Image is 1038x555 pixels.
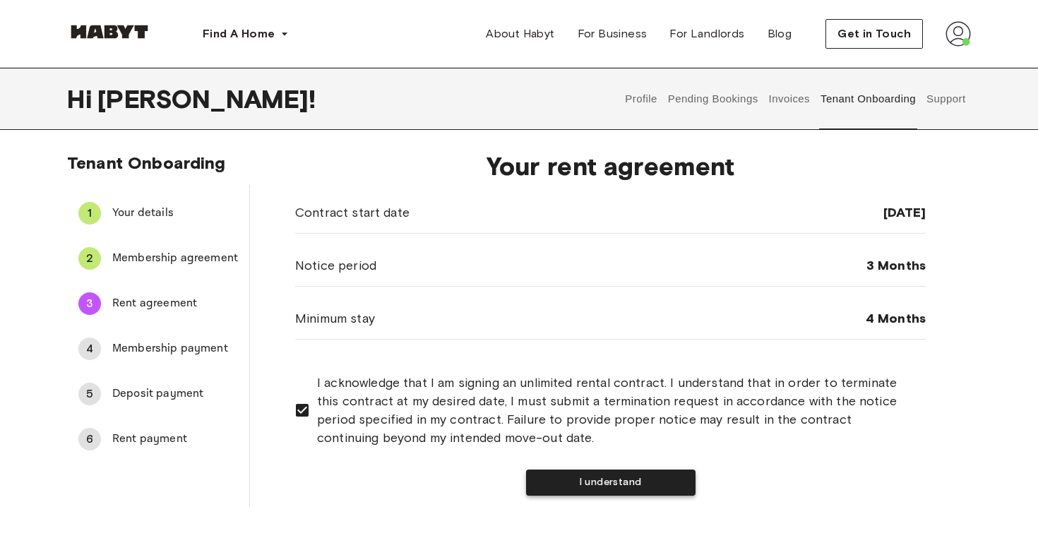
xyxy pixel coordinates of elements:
div: 4 [78,338,101,360]
span: [PERSON_NAME] ! [97,84,316,114]
button: Tenant Onboarding [819,68,918,130]
button: Get in Touch [825,19,923,49]
button: Pending Bookings [666,68,760,130]
div: 3 [78,292,101,315]
img: Habyt [67,25,152,39]
a: Blog [756,20,804,48]
span: [DATE] [883,204,926,221]
button: Support [924,68,967,130]
span: Tenant Onboarding [67,153,226,173]
div: 3Rent agreement [67,287,249,321]
div: 4Membership payment [67,332,249,366]
div: 5Deposit payment [67,377,249,411]
span: Rent agreement [112,295,238,312]
a: For Business [566,20,659,48]
div: 1 [78,202,101,225]
button: I understand [526,470,696,496]
span: Rent payment [112,431,238,448]
span: Membership agreement [112,250,238,267]
span: Deposit payment [112,386,238,402]
span: 3 Months [866,257,926,274]
span: Membership payment [112,340,238,357]
span: Get in Touch [837,25,911,42]
span: Find A Home [203,25,275,42]
div: user profile tabs [620,68,971,130]
a: For Landlords [658,20,756,48]
span: Minimum stay [295,309,375,328]
button: Profile [624,68,660,130]
div: 1Your details [67,196,249,230]
button: Invoices [767,68,811,130]
a: About Habyt [475,20,566,48]
div: 6 [78,428,101,450]
span: Your rent agreement [295,151,926,181]
span: About Habyt [486,25,554,42]
button: Find A Home [191,20,300,48]
span: Blog [768,25,792,42]
div: 2Membership agreement [67,241,249,275]
img: avatar [945,21,971,47]
span: For Landlords [669,25,744,42]
span: Hi [67,84,97,114]
span: 4 Months [866,310,926,327]
span: I acknowledge that I am signing an unlimited rental contract. I understand that in order to termi... [317,374,914,447]
span: Your details [112,205,238,222]
span: Contract start date [295,203,410,222]
div: 5 [78,383,101,405]
div: 2 [78,247,101,270]
span: For Business [578,25,648,42]
span: Notice period [295,256,376,275]
div: 6Rent payment [67,422,249,456]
